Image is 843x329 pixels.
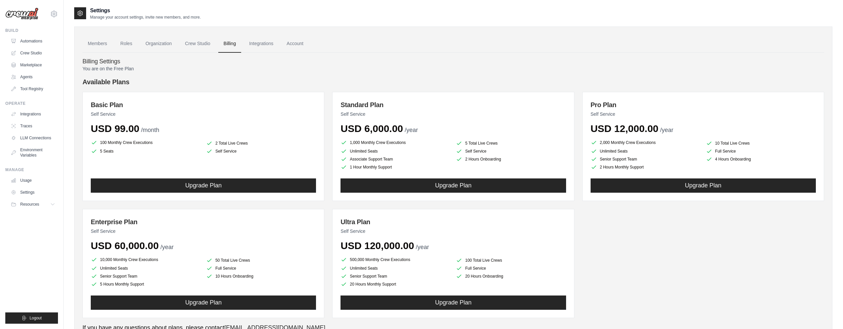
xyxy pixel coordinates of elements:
h4: Billing Settings [82,58,824,65]
p: Self Service [91,228,316,234]
button: Logout [5,312,58,324]
li: Unlimited Seats [341,265,450,272]
li: 4 Hours Onboarding [706,156,816,163]
li: 2 Hours Monthly Support [591,164,701,170]
p: Self Service [591,111,816,117]
button: Resources [8,199,58,210]
img: Logo [5,8,38,20]
li: 100 Total Live Crews [456,257,566,264]
span: USD 120,000.00 [341,240,414,251]
a: Billing [218,35,241,53]
span: Logout [29,315,42,321]
p: Self Service [341,228,566,234]
h4: Available Plans [82,77,824,87]
span: USD 60,000.00 [91,240,159,251]
a: LLM Connections [8,133,58,143]
li: 500,000 Monthly Crew Executions [341,256,450,264]
li: Full Service [456,265,566,272]
h3: Enterprise Plan [91,217,316,227]
div: Operate [5,101,58,106]
span: /year [660,127,673,133]
p: Self Service [91,111,316,117]
li: Full Service [706,148,816,155]
a: Integrations [244,35,279,53]
li: 10 Hours Onboarding [206,273,316,280]
a: Roles [115,35,137,53]
li: Associate Support Team [341,156,450,163]
span: /month [141,127,159,133]
span: /year [160,244,174,250]
li: 10,000 Monthly Crew Executions [91,256,201,264]
p: Self Service [341,111,566,117]
li: Senior Support Team [591,156,701,163]
a: Agents [8,72,58,82]
li: Unlimited Seats [91,265,201,272]
a: Account [281,35,309,53]
li: 5 Seats [91,148,201,155]
li: Self Service [206,148,316,155]
li: 5 Total Live Crews [456,140,566,147]
a: Members [82,35,112,53]
p: You are on the Free Plan [82,65,824,72]
li: 5 Hours Monthly Support [91,281,201,288]
li: 2 Hours Onboarding [456,156,566,163]
button: Upgrade Plan [91,296,316,310]
a: Automations [8,36,58,46]
span: USD 12,000.00 [591,123,659,134]
a: Usage [8,175,58,186]
li: 50 Total Live Crews [206,257,316,264]
li: Senior Support Team [91,273,201,280]
li: 1,000 Monthly Crew Executions [341,139,450,147]
button: Upgrade Plan [591,178,816,193]
a: Crew Studio [180,35,216,53]
button: Upgrade Plan [341,296,566,310]
a: Settings [8,187,58,198]
li: 10 Total Live Crews [706,140,816,147]
a: Tool Registry [8,84,58,94]
li: 20 Hours Monthly Support [341,281,450,288]
span: /year [405,127,418,133]
button: Upgrade Plan [91,178,316,193]
li: 2,000 Monthly Crew Executions [591,139,701,147]
span: /year [416,244,429,250]
h3: Basic Plan [91,100,316,109]
li: Unlimited Seats [341,148,450,155]
li: Self Service [456,148,566,155]
a: Marketplace [8,60,58,70]
span: USD 6,000.00 [341,123,403,134]
a: Traces [8,121,58,131]
span: Resources [20,202,39,207]
li: 2 Total Live Crews [206,140,316,147]
button: Upgrade Plan [341,178,566,193]
h2: Settings [90,7,201,15]
li: Full Service [206,265,316,272]
li: 20 Hours Onboarding [456,273,566,280]
a: Organization [140,35,177,53]
li: Unlimited Seats [591,148,701,155]
a: Crew Studio [8,48,58,58]
div: Build [5,28,58,33]
p: Manage your account settings, invite new members, and more. [90,15,201,20]
h3: Standard Plan [341,100,566,109]
h3: Ultra Plan [341,217,566,227]
h3: Pro Plan [591,100,816,109]
li: 100 Monthly Crew Executions [91,139,201,147]
a: Integrations [8,109,58,119]
a: Environment Variables [8,145,58,161]
span: USD 99.00 [91,123,139,134]
li: 1 Hour Monthly Support [341,164,450,170]
li: Senior Support Team [341,273,450,280]
div: Manage [5,167,58,172]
